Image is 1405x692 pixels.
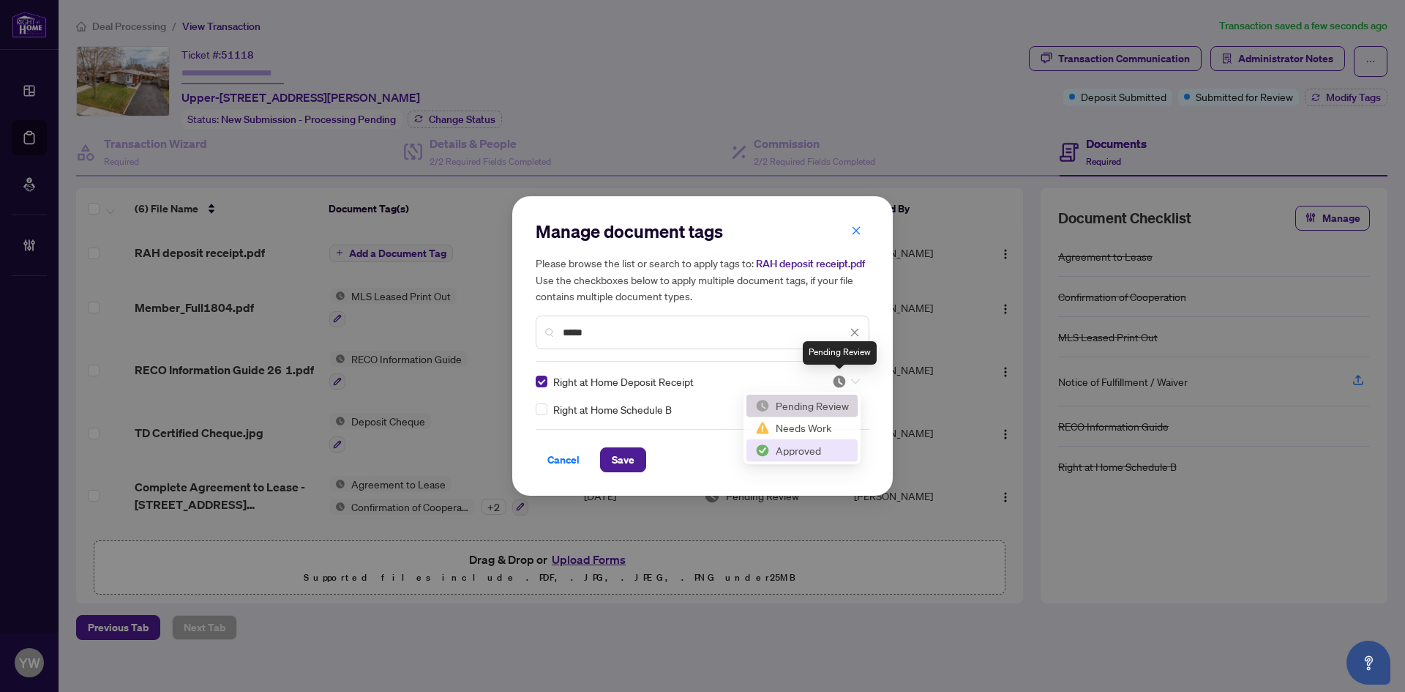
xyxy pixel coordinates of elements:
[536,447,591,472] button: Cancel
[755,399,770,414] img: status
[755,446,770,461] img: status
[1346,641,1390,685] button: Open asap
[746,395,858,418] div: Pending Review
[536,255,869,304] h5: Please browse the list or search to apply tags to: Use the checkboxes below to apply multiple doc...
[755,445,849,461] div: Approved
[536,220,869,243] h2: Manage document tags
[755,422,849,438] div: Needs Work
[832,374,847,389] img: status
[755,423,770,437] img: status
[553,373,694,390] span: Right at Home Deposit Receipt
[755,398,849,414] div: Pending Review
[746,418,858,442] div: Needs Work
[851,226,861,236] span: close
[600,447,646,472] button: Save
[746,442,858,465] div: Approved
[547,448,580,472] span: Cancel
[850,327,860,338] span: close
[612,448,634,472] span: Save
[832,374,860,389] span: Pending Review
[553,401,672,417] span: Right at Home Schedule B
[756,257,865,270] span: RAH deposit receipt.pdf
[803,341,877,365] div: Pending Review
